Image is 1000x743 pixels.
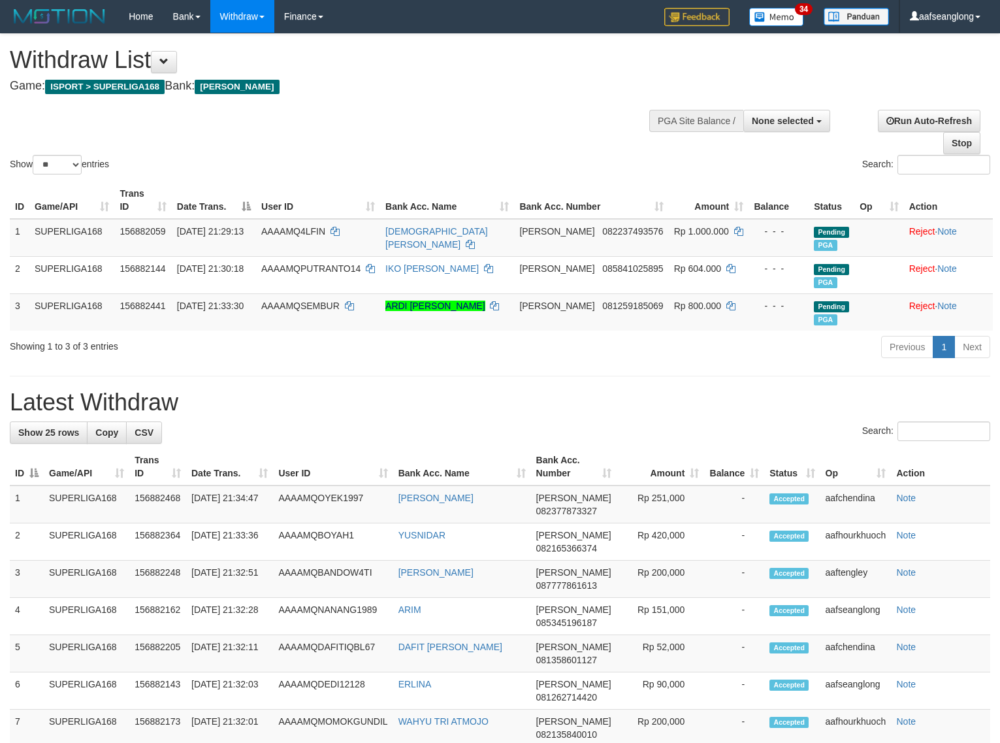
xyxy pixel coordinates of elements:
span: AAAAMQPUTRANTO14 [261,263,361,274]
td: 2 [10,523,44,561]
td: 156882205 [129,635,186,672]
div: - - - [754,262,803,275]
span: None selected [752,116,814,126]
span: 156882059 [120,226,165,237]
span: Copy 082135840010 to clipboard [536,729,597,740]
th: Date Trans.: activate to sort column descending [172,182,256,219]
span: [PERSON_NAME] [536,530,611,540]
span: [PERSON_NAME] [536,493,611,503]
span: Copy [95,427,118,438]
a: Next [954,336,990,358]
a: Note [896,642,916,652]
td: 1 [10,219,29,257]
td: - [704,598,764,635]
td: - [704,672,764,710]
span: 34 [795,3,813,15]
td: aafseanglong [820,672,892,710]
td: SUPERLIGA168 [44,672,129,710]
td: 156882468 [129,486,186,523]
a: DAFIT [PERSON_NAME] [398,642,502,652]
th: Bank Acc. Name: activate to sort column ascending [380,182,514,219]
th: Status: activate to sort column ascending [764,448,820,486]
th: Bank Acc. Number: activate to sort column ascending [531,448,617,486]
td: Rp 52,000 [617,635,704,672]
span: [PERSON_NAME] [536,567,611,578]
span: Copy 085345196187 to clipboard [536,618,597,628]
td: Rp 151,000 [617,598,704,635]
th: User ID: activate to sort column ascending [256,182,380,219]
a: Note [937,226,957,237]
td: 1 [10,486,44,523]
th: Date Trans.: activate to sort column ascending [186,448,273,486]
td: aafseanglong [820,598,892,635]
td: [DATE] 21:33:36 [186,523,273,561]
span: Pending [814,264,849,275]
a: Note [896,567,916,578]
span: Copy 082165366374 to clipboard [536,543,597,553]
a: IKO [PERSON_NAME] [385,263,479,274]
td: 156882162 [129,598,186,635]
th: User ID: activate to sort column ascending [273,448,393,486]
span: Accepted [769,493,809,504]
th: Trans ID: activate to sort column ascending [129,448,186,486]
input: Search: [897,421,990,441]
td: - [704,523,764,561]
button: None selected [743,110,830,132]
span: Accepted [769,717,809,728]
input: Search: [897,155,990,174]
td: [DATE] 21:32:03 [186,672,273,710]
a: YUSNIDAR [398,530,445,540]
th: Action [891,448,990,486]
select: Showentries [33,155,82,174]
td: 4 [10,598,44,635]
td: · [904,256,993,293]
td: 6 [10,672,44,710]
th: Amount: activate to sort column ascending [669,182,749,219]
a: Run Auto-Refresh [878,110,980,132]
td: AAAAMQBOYAH1 [273,523,393,561]
td: Rp 90,000 [617,672,704,710]
td: AAAAMQNANANG1989 [273,598,393,635]
span: [DATE] 21:30:18 [177,263,244,274]
span: Rp 604.000 [674,263,721,274]
a: Note [896,530,916,540]
td: AAAAMQDAFITIQBL67 [273,635,393,672]
a: Show 25 rows [10,421,88,444]
span: [PERSON_NAME] [536,679,611,689]
a: Note [896,604,916,615]
span: Copy 081259185069 to clipboard [602,301,663,311]
th: Trans ID: activate to sort column ascending [114,182,171,219]
span: Copy 082237493576 to clipboard [602,226,663,237]
span: Copy 082377873327 to clipboard [536,506,597,516]
th: ID: activate to sort column descending [10,448,44,486]
span: [PERSON_NAME] [536,604,611,615]
h1: Withdraw List [10,47,654,73]
img: Button%20Memo.svg [749,8,804,26]
a: Reject [909,263,935,274]
td: aafhourkhuoch [820,523,892,561]
span: [PERSON_NAME] [519,263,594,274]
td: Rp 251,000 [617,486,704,523]
span: [PERSON_NAME] [536,716,611,727]
span: Copy 087777861613 to clipboard [536,580,597,591]
td: 156882248 [129,561,186,598]
img: panduan.png [824,8,889,25]
td: [DATE] 21:34:47 [186,486,273,523]
a: Note [896,493,916,503]
span: Rp 1.000.000 [674,226,729,237]
span: [PERSON_NAME] [519,226,594,237]
span: 156882441 [120,301,165,311]
td: 3 [10,293,29,331]
td: · [904,219,993,257]
td: SUPERLIGA168 [29,256,114,293]
td: aafchendina [820,486,892,523]
span: Copy 085841025895 to clipboard [602,263,663,274]
td: AAAAMQDEDI12128 [273,672,393,710]
th: Op: activate to sort column ascending [820,448,892,486]
span: AAAAMQSEMBUR [261,301,340,311]
td: aaftengley [820,561,892,598]
span: Accepted [769,642,809,653]
td: AAAAMQBANDOW4TI [273,561,393,598]
td: AAAAMQOYEK1997 [273,486,393,523]
td: - [704,486,764,523]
